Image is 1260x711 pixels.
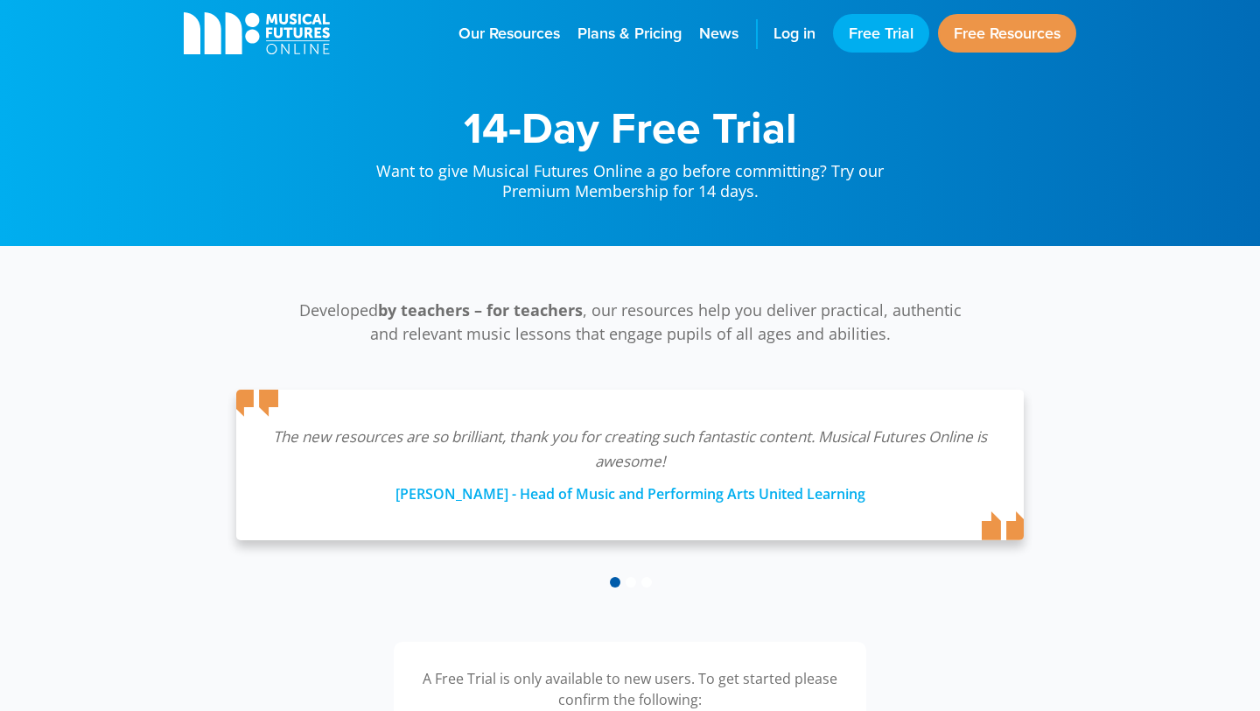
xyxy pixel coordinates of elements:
p: The new resources are so brilliant, thank you for creating such fantastic content. Musical Future... [271,425,989,474]
span: Plans & Pricing [577,22,682,46]
p: Developed , our resources help you deliver practical, authentic and relevant music lessons that e... [289,299,971,346]
span: Our Resources [458,22,560,46]
a: Free Trial [833,14,929,53]
p: A Free Trial is only available to new users. To get started please confirm the following: [420,668,840,710]
span: News [699,22,738,46]
h1: 14-Day Free Trial [359,105,901,149]
p: Want to give Musical Futures Online a go before committing? Try our Premium Membership for 14 days. [359,149,901,202]
a: Free Resources [938,14,1076,53]
span: Log in [773,22,815,46]
div: [PERSON_NAME] - Head of Music and Performing Arts United Learning [271,474,989,505]
strong: by teachers – for teachers [378,299,583,320]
